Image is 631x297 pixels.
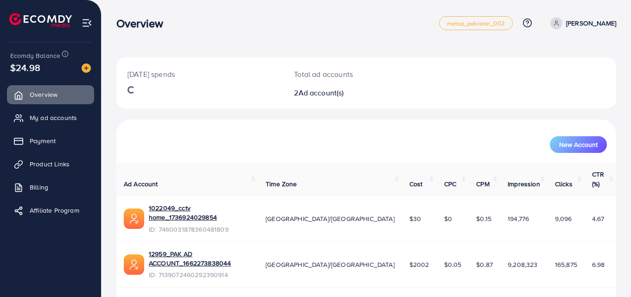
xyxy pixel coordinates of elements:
[7,132,94,150] a: Payment
[10,61,40,74] span: $24.98
[7,201,94,220] a: Affiliate Program
[444,214,452,223] span: $0
[409,214,421,223] span: $30
[508,179,540,189] span: Impression
[124,209,144,229] img: ic-ads-acc.e4c84228.svg
[592,260,605,269] span: 6.98
[7,178,94,196] a: Billing
[7,108,94,127] a: My ad accounts
[127,69,272,80] p: [DATE] spends
[30,159,70,169] span: Product Links
[566,18,616,29] p: [PERSON_NAME]
[116,17,171,30] h3: Overview
[476,260,493,269] span: $0.87
[266,179,297,189] span: Time Zone
[9,13,72,27] img: logo
[409,260,429,269] span: $2002
[592,170,604,188] span: CTR (%)
[82,63,91,73] img: image
[547,17,616,29] a: [PERSON_NAME]
[7,85,94,104] a: Overview
[444,260,462,269] span: $0.05
[444,179,456,189] span: CPC
[7,155,94,173] a: Product Links
[266,214,395,223] span: [GEOGRAPHIC_DATA]/[GEOGRAPHIC_DATA]
[439,16,513,30] a: metap_pakistan_002
[409,179,423,189] span: Cost
[555,179,573,189] span: Clicks
[555,214,572,223] span: 9,096
[294,88,397,97] h2: 2
[10,51,60,60] span: Ecomdy Balance
[82,18,92,28] img: menu
[294,69,397,80] p: Total ad accounts
[149,203,251,222] a: 1022049_cctv home_1736924029854
[555,260,577,269] span: 165,875
[476,179,489,189] span: CPM
[30,90,57,99] span: Overview
[124,254,144,275] img: ic-ads-acc.e4c84228.svg
[149,225,251,234] span: ID: 7460031878360481809
[508,214,529,223] span: 194,776
[124,179,158,189] span: Ad Account
[592,214,605,223] span: 4.67
[30,113,77,122] span: My ad accounts
[447,20,505,26] span: metap_pakistan_002
[149,270,251,279] span: ID: 7139072460292390914
[30,136,56,145] span: Payment
[30,183,48,192] span: Billing
[508,260,537,269] span: 9,208,323
[299,88,344,98] span: Ad account(s)
[266,260,395,269] span: [GEOGRAPHIC_DATA]/[GEOGRAPHIC_DATA]
[149,249,251,268] a: 12959_PAK AD ACCOUNT_1662273838044
[559,141,598,148] span: New Account
[30,206,79,215] span: Affiliate Program
[476,214,491,223] span: $0.15
[550,136,607,153] button: New Account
